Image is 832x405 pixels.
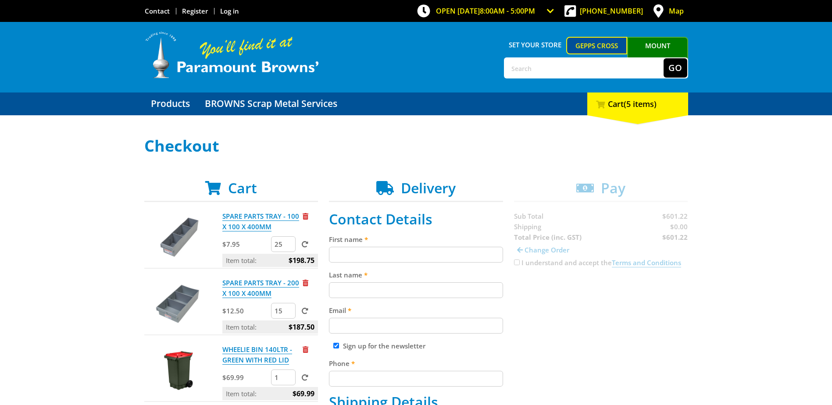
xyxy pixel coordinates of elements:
p: Item total: [222,320,318,334]
input: Please enter your email address. [329,318,503,334]
span: OPEN [DATE] [436,6,535,16]
img: WHEELIE BIN 140LTR - GREEN WITH RED LID [153,344,205,397]
span: Cart [228,178,257,197]
a: Go to the registration page [182,7,208,15]
a: Remove from cart [303,212,308,220]
span: $69.99 [293,387,314,400]
input: Search [505,58,664,78]
a: Go to the BROWNS Scrap Metal Services page [198,92,344,115]
span: (5 items) [624,99,657,109]
a: Go to the Contact page [145,7,170,15]
img: SPARE PARTS TRAY - 200 X 100 X 400MM [153,277,205,330]
span: Delivery [401,178,456,197]
div: Cart [587,92,688,115]
a: SPARE PARTS TRAY - 200 X 100 X 400MM [222,278,299,298]
label: First name [329,234,503,245]
label: Last name [329,270,503,280]
p: $7.95 [222,239,269,249]
p: $69.99 [222,372,269,383]
span: $198.75 [289,254,314,267]
p: Item total: [222,254,318,267]
label: Sign up for the newsletter [343,341,425,350]
a: Mount [PERSON_NAME] [627,37,688,70]
input: Please enter your telephone number. [329,371,503,387]
p: Item total: [222,387,318,400]
h2: Contact Details [329,211,503,227]
input: Please enter your last name. [329,282,503,298]
span: 8:00am - 5:00pm [480,6,535,16]
p: $12.50 [222,306,269,316]
h1: Checkout [144,137,688,155]
span: $187.50 [289,320,314,334]
img: Paramount Browns' [144,31,320,79]
a: Go to the Products page [144,92,196,115]
img: SPARE PARTS TRAY - 100 X 100 X 400MM [153,211,205,263]
button: Go [664,58,687,78]
a: SPARE PARTS TRAY - 100 X 100 X 400MM [222,212,299,231]
a: Remove from cart [303,345,308,354]
a: Log in [220,7,239,15]
label: Phone [329,358,503,369]
input: Please enter your first name. [329,247,503,263]
span: Set your store [504,37,567,53]
a: Gepps Cross [566,37,627,54]
label: Email [329,305,503,316]
a: WHEELIE BIN 140LTR - GREEN WITH RED LID [222,345,292,365]
a: Remove from cart [303,278,308,287]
